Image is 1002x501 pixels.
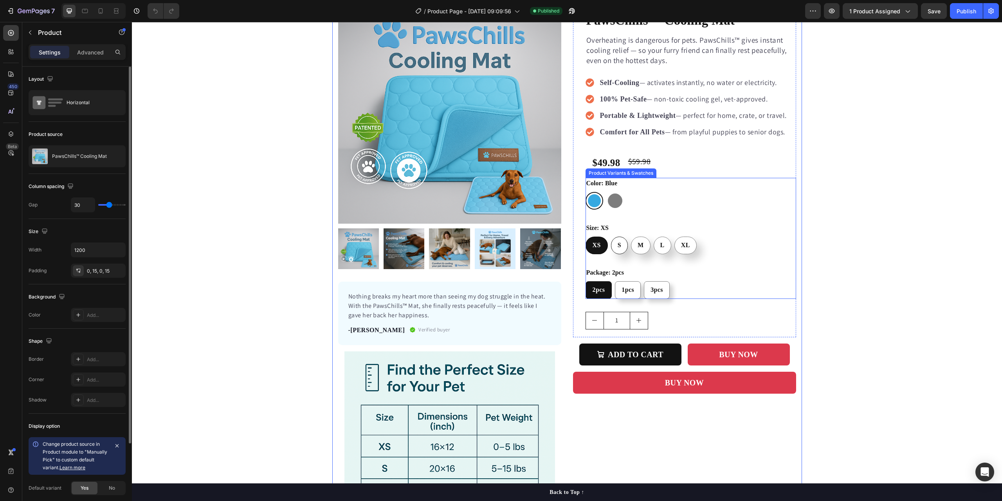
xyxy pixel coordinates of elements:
button: 7 [3,3,58,19]
strong: 100% Pet-Safe [468,73,515,81]
strong: Comfort for All Pets [468,106,533,114]
div: Default variant [29,485,61,492]
span: — activates instantly, no water or electricity. [468,56,645,65]
div: Undo/Redo [148,3,179,19]
div: 0, 15, 0, 15 [87,268,124,275]
div: Size [29,226,49,237]
p: Product [38,28,105,37]
div: Background [29,292,67,302]
div: Open Intercom Messenger [975,463,994,481]
p: Verified buyer [287,304,318,312]
span: Change product source in Product module to "Manually Pick" to custom default variant. [43,441,107,470]
button: BUY NOW [556,322,658,344]
div: Width [29,246,41,253]
button: <p>BUY NOW</p> [441,350,664,372]
span: 1pcs [490,264,502,271]
span: / [424,7,426,15]
span: — from playful puppies to senior dogs. [468,105,653,114]
span: 1 product assigned [849,7,900,15]
span: Yes [81,485,88,492]
input: Auto [71,243,125,257]
div: BUY NOW [587,326,626,339]
button: 1 product assigned [843,3,918,19]
span: — perfect for home, crate, or travel. [468,89,655,98]
div: ADD TO CART [476,326,532,339]
p: BUY NOW [533,354,572,367]
p: Settings [39,48,61,56]
legend: Size: XS [454,201,478,212]
legend: Color: Blue [454,156,487,167]
div: Padding [29,267,47,274]
button: Publish [950,3,983,19]
span: Published [538,7,559,14]
span: XS [461,220,469,226]
span: Product Page - [DATE] 09:09:56 [427,7,511,15]
span: Overheating is dangerous for pets. PawsChills™ gives instant cooling relief — so your furry frien... [454,13,655,43]
div: Border [29,356,44,363]
span: Save [928,8,941,14]
div: Shadow [29,396,47,403]
div: Product Variants & Swatches [455,148,523,155]
span: 2pcs [461,264,473,271]
div: Shape [29,336,54,347]
div: Add... [87,376,124,383]
input: Auto [71,198,95,212]
p: 7 [51,6,55,16]
p: Nothing breaks my heart more than seeing my dog struggle in the heat. With the PawsChills™ Mat, s... [216,270,419,298]
p: Advanced [77,48,104,56]
div: Horizontal [67,94,114,112]
span: XL [549,220,558,226]
div: Back to Top ↑ [418,466,452,474]
span: No [109,485,115,492]
input: quantity [472,290,498,307]
div: $59.98 [496,132,519,147]
div: Add... [87,312,124,319]
div: Publish [957,7,976,15]
div: Product source [29,131,63,138]
span: — non-toxic cooling gel, vet-approved. [468,72,636,81]
div: Display option [29,423,60,430]
img: product feature img [32,148,48,164]
strong: Portable & Lightweight [468,90,544,98]
iframe: Design area [132,22,1002,501]
div: Color [29,311,41,318]
div: $49.98 [460,132,489,150]
div: Add... [87,356,124,363]
legend: Package: 2pcs [454,245,493,256]
span: M [506,220,512,226]
span: 3pcs [519,264,531,271]
a: Learn more [59,465,85,470]
span: L [528,220,533,226]
div: 450 [7,83,19,90]
div: Corner [29,376,44,383]
div: Gap [29,201,38,208]
p: -[PERSON_NAME] [216,304,273,313]
div: Beta [6,143,19,150]
p: PawsChills™ Cooling Mat [52,154,107,159]
strong: Self-Cooling [468,57,508,65]
div: Layout [29,74,55,85]
button: Save [921,3,947,19]
button: ADD TO CART [447,322,550,344]
button: increment [498,290,516,307]
div: Add... [87,397,124,404]
button: decrement [454,290,472,307]
div: Column spacing [29,181,75,192]
span: S [486,220,489,226]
